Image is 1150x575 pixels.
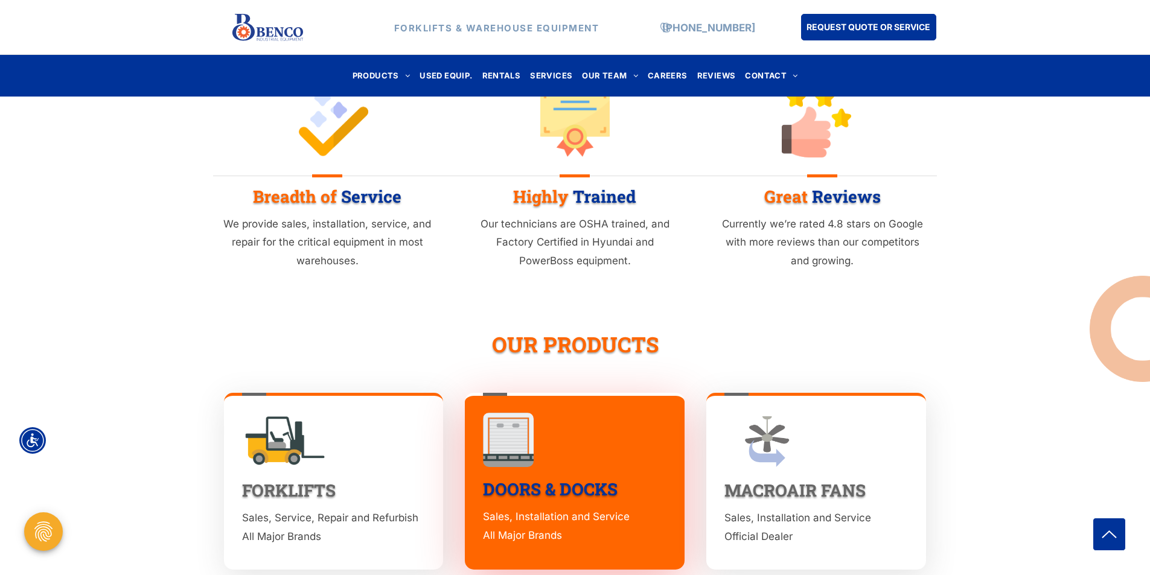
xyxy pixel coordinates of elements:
img: bencoindustrial [540,88,610,157]
span: Great [764,185,808,208]
a: CONTACT [740,68,802,84]
span: Service [341,185,401,208]
span: REQUEST QUOTE OR SERVICE [807,16,930,38]
a: USED EQUIP. [415,68,477,84]
span: Reviews [812,185,881,208]
a: [PHONE_NUMBER] [662,21,755,33]
a: RENTALS [478,68,526,84]
span: Our technicians are OSHA trained, and Factory Certified in Hyundai and PowerBoss equipment. [481,218,669,267]
a: MACROAIR FANS [724,479,866,501]
a: SERVICES [525,68,577,84]
a: PRODUCTS [348,68,415,84]
img: bencoindustrial [724,413,810,468]
a: DOORS & DOCKS [483,478,618,500]
strong: FORKLIFTS & WAREHOUSE EQUIPMENT [394,22,599,33]
img: bencoindustrial [782,88,851,157]
a: FORKLIFTS [242,479,336,501]
span: of [321,185,337,208]
span: Breadth [253,185,316,208]
img: bencoindustrial [483,413,534,467]
span: Currently we’re rated 4.8 stars on Google with more reviews than our competitors and growing. [722,218,923,267]
div: Accessibility Menu [19,427,46,454]
a: OUR TEAM [577,68,643,84]
a: CAREERS [643,68,692,84]
span: OUR PRODUCTS [492,330,659,358]
span: Sales, Installation and Service Official Dealer [724,512,871,542]
img: bencoindustrial [242,413,327,468]
span: Trained [573,185,636,208]
span: Sales, Installation and Service All Major Brands [483,510,630,541]
span: We provide sales, installation, service, and repair for the critical equipment in most warehouses. [223,218,431,267]
span: Sales, Service, Repair and Refurbish All Major Brands [242,512,418,542]
a: REVIEWS [692,68,741,84]
img: bencoindustrial [299,88,368,157]
span: Highly [513,185,569,208]
a: REQUEST QUOTE OR SERVICE [801,14,936,40]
